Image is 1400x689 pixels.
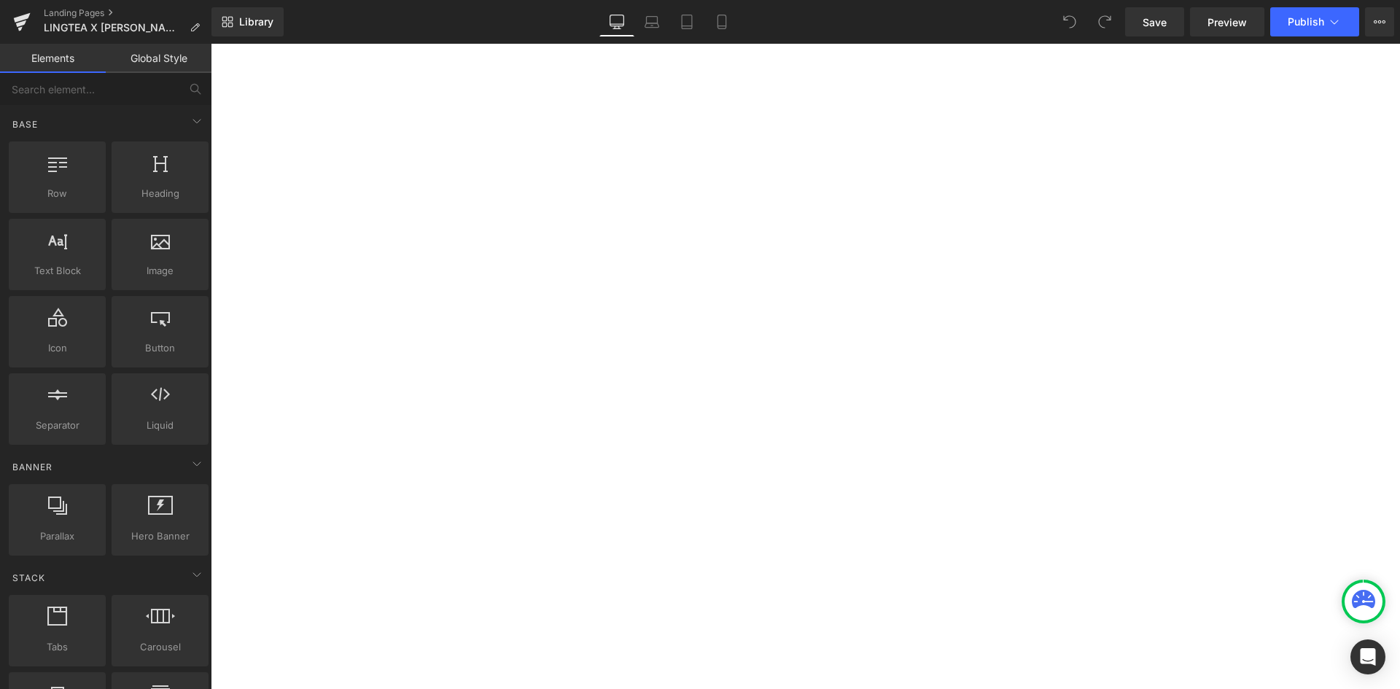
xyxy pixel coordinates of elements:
span: Tabs [13,639,101,655]
span: Parallax [13,529,101,544]
a: Global Style [106,44,211,73]
button: Publish [1270,7,1359,36]
span: Image [116,263,204,279]
a: Tablet [669,7,704,36]
span: Row [13,186,101,201]
span: Stack [11,571,47,585]
span: Save [1143,15,1167,30]
span: Base [11,117,39,131]
span: Button [116,340,204,356]
a: Mobile [704,7,739,36]
span: Hero Banner [116,529,204,544]
span: Heading [116,186,204,201]
a: Desktop [599,7,634,36]
a: Laptop [634,7,669,36]
span: Text Block [13,263,101,279]
span: Preview [1207,15,1247,30]
a: New Library [211,7,284,36]
span: Liquid [116,418,204,433]
a: Preview [1190,7,1264,36]
button: More [1365,7,1394,36]
span: Separator [13,418,101,433]
span: Publish [1288,16,1324,28]
a: Landing Pages [44,7,211,19]
span: Banner [11,460,54,474]
button: Undo [1055,7,1084,36]
span: Library [239,15,273,28]
span: Carousel [116,639,204,655]
div: Open Intercom Messenger [1350,639,1385,674]
span: Icon [13,340,101,356]
span: LINGTEA X [PERSON_NAME] [44,22,184,34]
button: Redo [1090,7,1119,36]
